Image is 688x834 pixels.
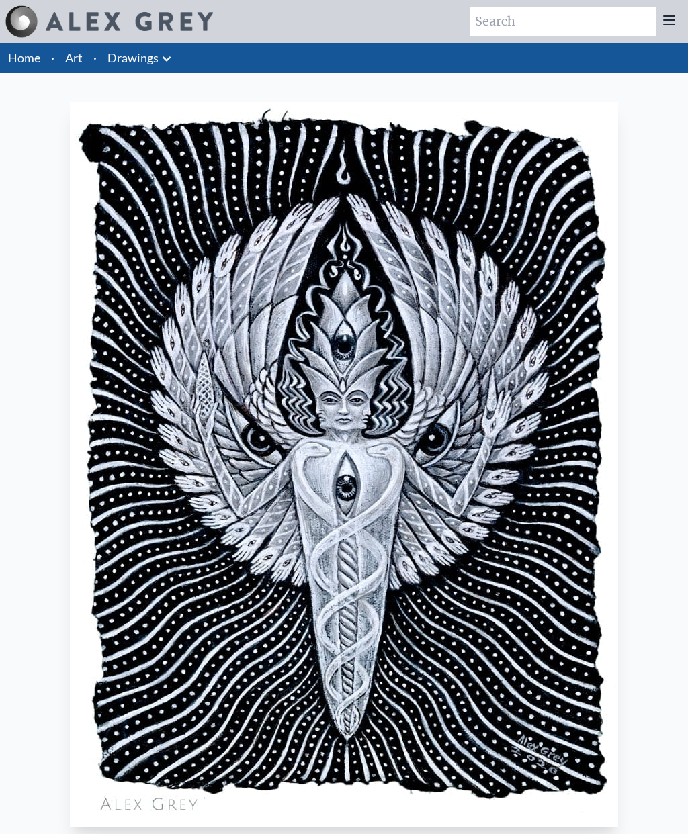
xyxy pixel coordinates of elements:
a: Home [8,50,40,65]
a: Art [65,48,83,67]
img: Solstice-Angel_2020_Alex-Grey.jpg [70,102,618,827]
li: · [46,43,60,73]
input: Search [470,7,656,36]
a: Drawings [107,48,159,67]
li: · [88,43,102,73]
